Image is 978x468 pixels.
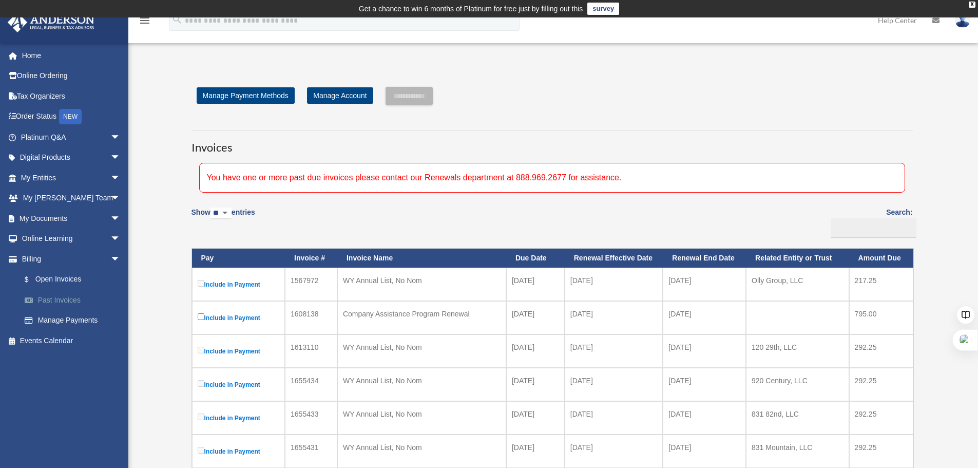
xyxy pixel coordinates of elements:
td: [DATE] [663,301,746,334]
span: arrow_drop_down [110,208,131,229]
a: My Entitiesarrow_drop_down [7,167,136,188]
div: You have one or more past due invoices please contact our Renewals department at 888.969.2677 for... [199,163,905,193]
td: [DATE] [565,334,663,368]
span: arrow_drop_down [110,249,131,270]
td: 120 29th, LLC [746,334,849,368]
td: [DATE] [663,368,746,401]
td: [DATE] [663,334,746,368]
a: menu [139,18,151,27]
td: [DATE] [663,401,746,435]
td: 292.25 [849,401,913,435]
td: [DATE] [506,401,565,435]
input: Include in Payment [198,380,204,387]
input: Include in Payment [198,280,204,287]
label: Include in Payment [198,311,280,324]
img: Anderson Advisors Platinum Portal [5,12,98,32]
td: [DATE] [506,334,565,368]
span: $ [30,273,35,286]
td: [DATE] [663,268,746,301]
a: Manage Payment Methods [197,87,295,104]
td: 1613110 [285,334,337,368]
a: Online Learningarrow_drop_down [7,229,136,249]
label: Include in Payment [198,378,280,391]
div: WY Annual List, No Nom [343,340,501,354]
a: $Open Invoices [14,269,131,290]
input: Search: [831,218,916,238]
td: 795.00 [849,301,913,334]
td: [DATE] [565,268,663,301]
a: Digital Productsarrow_drop_down [7,147,136,168]
div: Company Assistance Program Renewal [343,307,501,321]
th: Renewal Effective Date: activate to sort column ascending [565,249,663,268]
label: Include in Payment [198,411,280,424]
span: arrow_drop_down [110,127,131,148]
td: Olly Group, LLC [746,268,849,301]
span: arrow_drop_down [110,147,131,169]
td: 831 Mountain, LLC [746,435,849,468]
td: 1608138 [285,301,337,334]
a: Billingarrow_drop_down [7,249,136,269]
div: Get a chance to win 6 months of Platinum for free just by filling out this [359,3,583,15]
td: 292.25 [849,334,913,368]
td: [DATE] [565,401,663,435]
h3: Invoices [191,130,913,156]
div: NEW [59,109,82,124]
td: [DATE] [506,268,565,301]
td: 1655434 [285,368,337,401]
td: 1655433 [285,401,337,435]
span: arrow_drop_down [110,167,131,189]
i: menu [139,14,151,27]
th: Due Date: activate to sort column ascending [506,249,565,268]
td: 920 Century, LLC [746,368,849,401]
a: Events Calendar [7,330,136,351]
a: Order StatusNEW [7,106,136,127]
th: Invoice Name: activate to sort column ascending [337,249,506,268]
td: 292.25 [849,435,913,468]
a: survey [587,3,619,15]
th: Related Entity or Trust: activate to sort column ascending [746,249,849,268]
input: Include in Payment [198,313,204,320]
input: Include in Payment [198,347,204,353]
a: Manage Account [307,87,373,104]
a: Past Invoices [14,290,136,310]
th: Pay: activate to sort column descending [192,249,285,268]
label: Show entries [191,206,255,230]
a: Home [7,45,136,66]
i: search [171,14,183,25]
span: arrow_drop_down [110,229,131,250]
input: Include in Payment [198,414,204,420]
div: WY Annual List, No Nom [343,373,501,388]
td: 1655431 [285,435,337,468]
a: Online Ordering [7,66,136,86]
div: WY Annual List, No Nom [343,407,501,421]
img: User Pic [955,13,970,28]
td: [DATE] [565,368,663,401]
div: close [969,2,975,8]
div: WY Annual List, No Nom [343,273,501,288]
td: 1567972 [285,268,337,301]
select: Showentries [210,208,232,219]
input: Include in Payment [198,447,204,454]
td: [DATE] [506,435,565,468]
a: My [PERSON_NAME] Teamarrow_drop_down [7,188,136,209]
td: [DATE] [565,301,663,334]
td: 217.25 [849,268,913,301]
a: My Documentsarrow_drop_down [7,208,136,229]
span: arrow_drop_down [110,188,131,209]
label: Include in Payment [198,345,280,358]
th: Renewal End Date: activate to sort column ascending [663,249,746,268]
th: Amount Due: activate to sort column ascending [849,249,913,268]
a: Platinum Q&Aarrow_drop_down [7,127,136,147]
td: [DATE] [663,435,746,468]
label: Include in Payment [198,278,280,291]
td: 831 82nd, LLC [746,401,849,435]
a: Tax Organizers [7,86,136,106]
a: Manage Payments [14,310,136,331]
label: Include in Payment [198,445,280,458]
td: 292.25 [849,368,913,401]
td: [DATE] [506,301,565,334]
label: Search: [827,206,913,238]
th: Invoice #: activate to sort column ascending [285,249,337,268]
td: [DATE] [506,368,565,401]
td: [DATE] [565,435,663,468]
